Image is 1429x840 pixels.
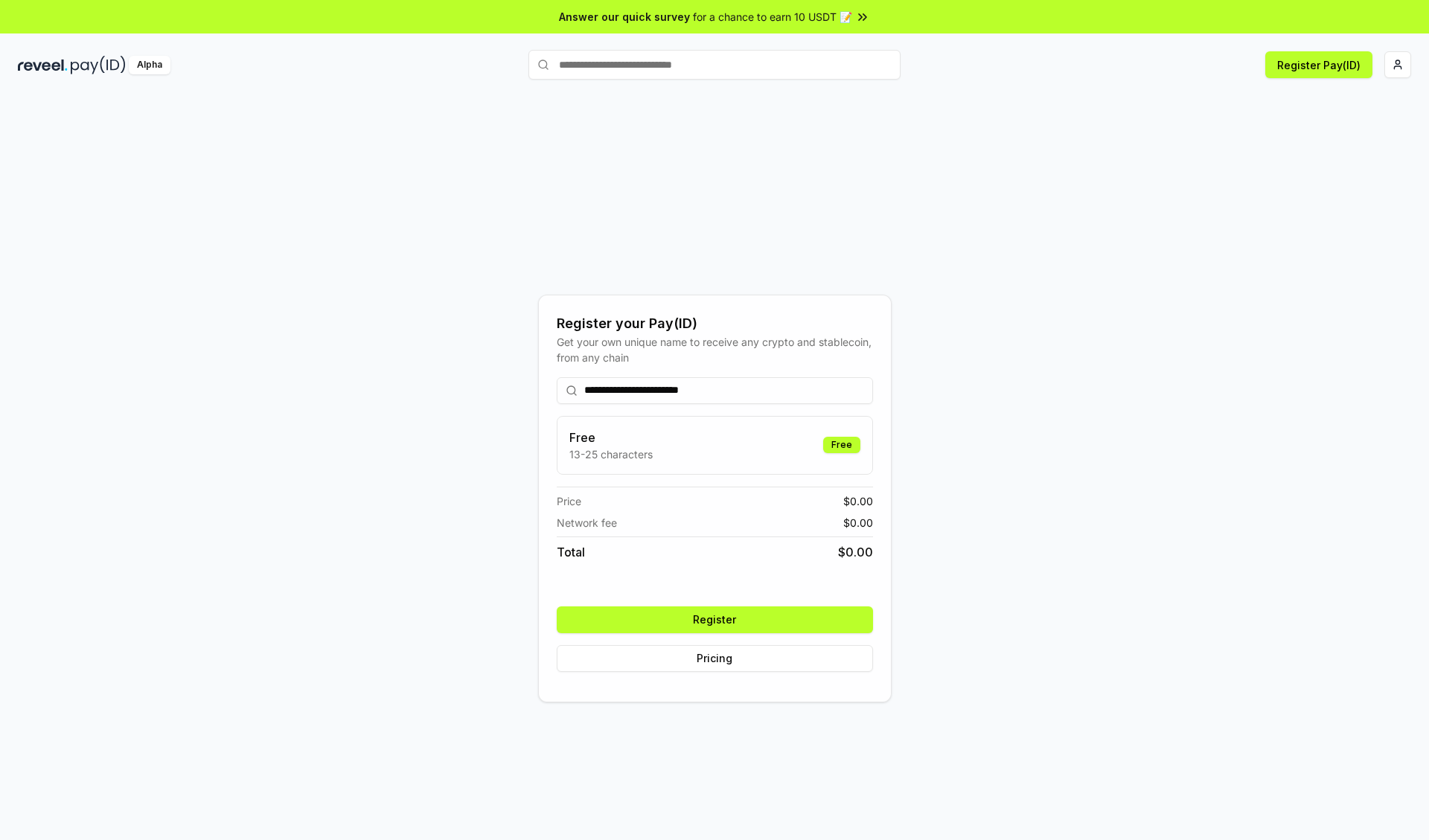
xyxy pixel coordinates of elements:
[557,645,873,672] button: Pricing
[559,9,690,25] span: Answer our quick survey
[569,429,653,446] h3: Free
[569,446,653,462] p: 13-25 characters
[1265,51,1372,78] button: Register Pay(ID)
[557,543,585,561] span: Total
[557,313,873,334] div: Register your Pay(ID)
[838,543,873,561] span: $ 0.00
[18,56,68,74] img: reveel_dark
[823,437,860,453] div: Free
[557,493,581,509] span: Price
[557,334,873,365] div: Get your own unique name to receive any crypto and stablecoin, from any chain
[843,515,873,530] span: $ 0.00
[129,56,170,74] div: Alpha
[557,515,617,530] span: Network fee
[557,606,873,633] button: Register
[693,9,852,25] span: for a chance to earn 10 USDT 📝
[71,56,126,74] img: pay_id
[843,493,873,509] span: $ 0.00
